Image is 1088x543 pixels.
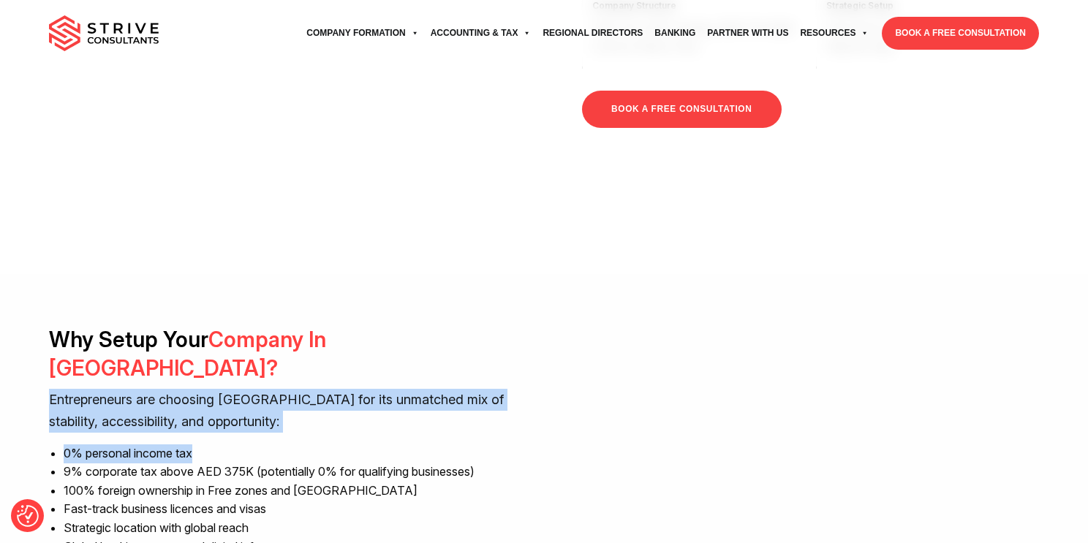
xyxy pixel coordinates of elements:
[649,13,701,53] a: Banking
[794,13,874,53] a: Resources
[64,444,533,463] li: 0% personal income tax
[64,500,533,519] li: Fast-track business licences and visas
[582,91,781,128] a: BOOK A FREE CONSULTATION
[64,463,533,482] li: 9% corporate tax above AED 375K (potentially 0% for qualifying businesses)
[301,13,424,53] a: Company Formation
[425,13,537,53] a: Accounting & Tax
[882,17,1038,50] a: BOOK A FREE CONSULTATION
[701,13,794,53] a: Partner with Us
[537,13,649,53] a: Regional Directors
[49,325,533,383] h2: Why Setup Your
[17,505,39,527] img: Revisit consent button
[64,482,533,501] li: 100% foreign ownership in Free zones and [GEOGRAPHIC_DATA]
[49,389,533,433] p: Entrepreneurs are choosing [GEOGRAPHIC_DATA] for its unmatched mix of stability, accessibility, a...
[64,519,533,538] li: Strategic location with global reach
[49,15,159,52] img: main-logo.svg
[17,505,39,527] button: Consent Preferences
